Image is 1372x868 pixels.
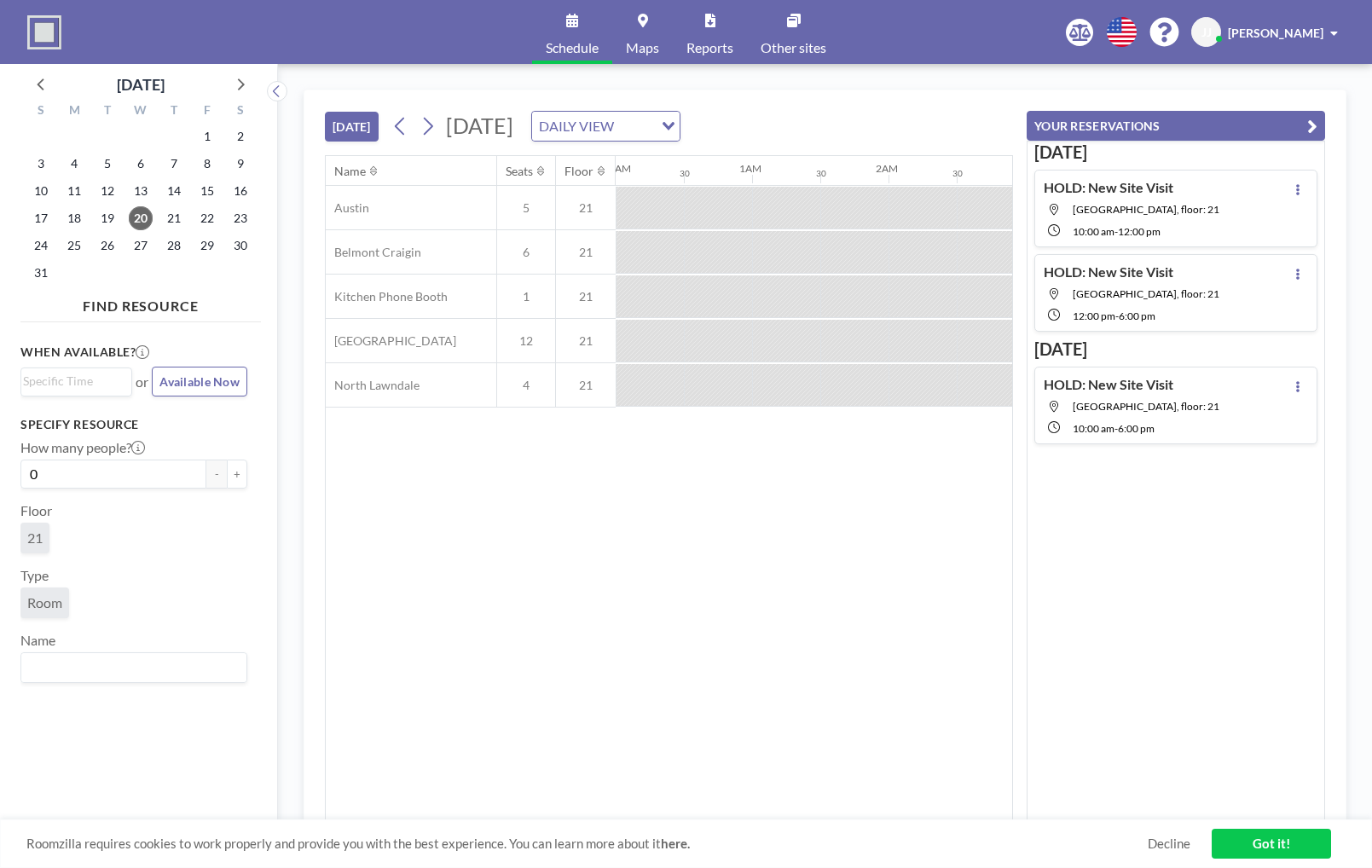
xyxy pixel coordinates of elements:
span: Saturday, August 9, 2025 [229,152,252,176]
span: [DATE] [446,113,513,138]
span: 4 [497,378,555,393]
div: 30 [952,168,963,179]
label: How many people? [20,439,145,456]
span: or [136,373,148,391]
div: S [25,101,58,123]
h3: [DATE] [1034,339,1317,360]
span: Wednesday, August 13, 2025 [129,179,153,203]
div: [DATE] [117,72,165,96]
div: 2AM [876,162,898,175]
span: Monday, August 25, 2025 [62,234,86,258]
span: 12:00 PM [1073,310,1115,322]
h4: HOLD: New Site Visit [1044,263,1173,281]
span: Other sites [761,41,826,55]
span: 1 [497,289,555,304]
div: 12AM [603,162,631,175]
div: M [58,101,91,123]
button: [DATE] [325,112,379,142]
span: Friday, August 15, 2025 [195,179,219,203]
span: Schedule [546,41,599,55]
span: 6 [497,245,555,260]
span: Maps [626,41,659,55]
h3: [DATE] [1034,142,1317,163]
span: Saturday, August 2, 2025 [229,124,252,148]
span: Reports [686,41,733,55]
span: 21 [556,245,616,260]
span: Little Village, floor: 21 [1073,203,1219,216]
div: Seats [506,164,533,179]
span: Tuesday, August 12, 2025 [96,179,119,203]
h4: HOLD: New Site Visit [1044,179,1173,196]
span: 21 [556,378,616,393]
span: Tuesday, August 19, 2025 [96,206,119,230]
h4: FIND RESOURCE [20,291,261,315]
span: Tuesday, August 26, 2025 [96,234,119,258]
a: here. [661,836,690,851]
span: 10:00 AM [1073,422,1114,435]
span: 5 [497,200,555,216]
span: Sunday, August 17, 2025 [29,206,53,230]
span: Friday, August 1, 2025 [195,124,219,148]
label: Floor [20,502,52,519]
span: 12 [497,333,555,349]
div: Floor [564,164,593,179]
span: 12:00 PM [1118,225,1161,238]
h4: HOLD: New Site Visit [1044,376,1173,393]
span: 21 [556,289,616,304]
button: Available Now [152,367,247,396]
span: 10:00 AM [1073,225,1114,238]
span: [GEOGRAPHIC_DATA] [326,333,456,349]
div: T [157,101,190,123]
label: Name [20,632,55,649]
div: W [124,101,158,123]
span: Friday, August 29, 2025 [195,234,219,258]
div: 1AM [739,162,761,175]
span: Monday, August 11, 2025 [62,179,86,203]
h3: Specify resource [20,417,247,432]
div: Search for option [21,653,246,682]
span: Little Village, floor: 21 [1073,400,1219,413]
img: organization-logo [27,15,61,49]
button: - [206,460,227,489]
span: JJ [1201,25,1212,40]
span: North Lawndale [326,378,420,393]
div: Name [334,164,366,179]
span: Sunday, August 31, 2025 [29,261,53,285]
span: Little Village, floor: 21 [1073,287,1219,300]
span: Friday, August 8, 2025 [195,152,219,176]
span: Kitchen Phone Booth [326,289,448,304]
button: + [227,460,247,489]
span: 6:00 PM [1118,422,1155,435]
span: 21 [556,200,616,216]
span: Wednesday, August 6, 2025 [129,152,153,176]
span: Monday, August 18, 2025 [62,206,86,230]
span: [PERSON_NAME] [1228,26,1323,40]
span: Sunday, August 24, 2025 [29,234,53,258]
span: Friday, August 22, 2025 [195,206,219,230]
span: Saturday, August 16, 2025 [229,179,252,203]
span: Thursday, August 21, 2025 [162,206,186,230]
span: Belmont Craigin [326,245,421,260]
span: Tuesday, August 5, 2025 [96,152,119,176]
span: Thursday, August 14, 2025 [162,179,186,203]
input: Search for option [619,115,651,137]
span: Sunday, August 3, 2025 [29,152,53,176]
span: - [1114,225,1118,238]
span: Available Now [159,374,240,389]
span: Wednesday, August 20, 2025 [129,206,153,230]
span: Wednesday, August 27, 2025 [129,234,153,258]
span: Monday, August 4, 2025 [62,152,86,176]
button: YOUR RESERVATIONS [1027,111,1325,141]
span: Roomzilla requires cookies to work properly and provide you with the best experience. You can lea... [26,836,1148,852]
a: Got it! [1212,829,1331,859]
div: T [91,101,124,123]
span: Saturday, August 23, 2025 [229,206,252,230]
span: Thursday, August 7, 2025 [162,152,186,176]
span: 21 [27,529,43,547]
span: - [1114,422,1118,435]
span: DAILY VIEW [535,115,617,137]
span: Room [27,594,62,611]
div: F [190,101,223,123]
div: 30 [816,168,826,179]
span: Austin [326,200,369,216]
